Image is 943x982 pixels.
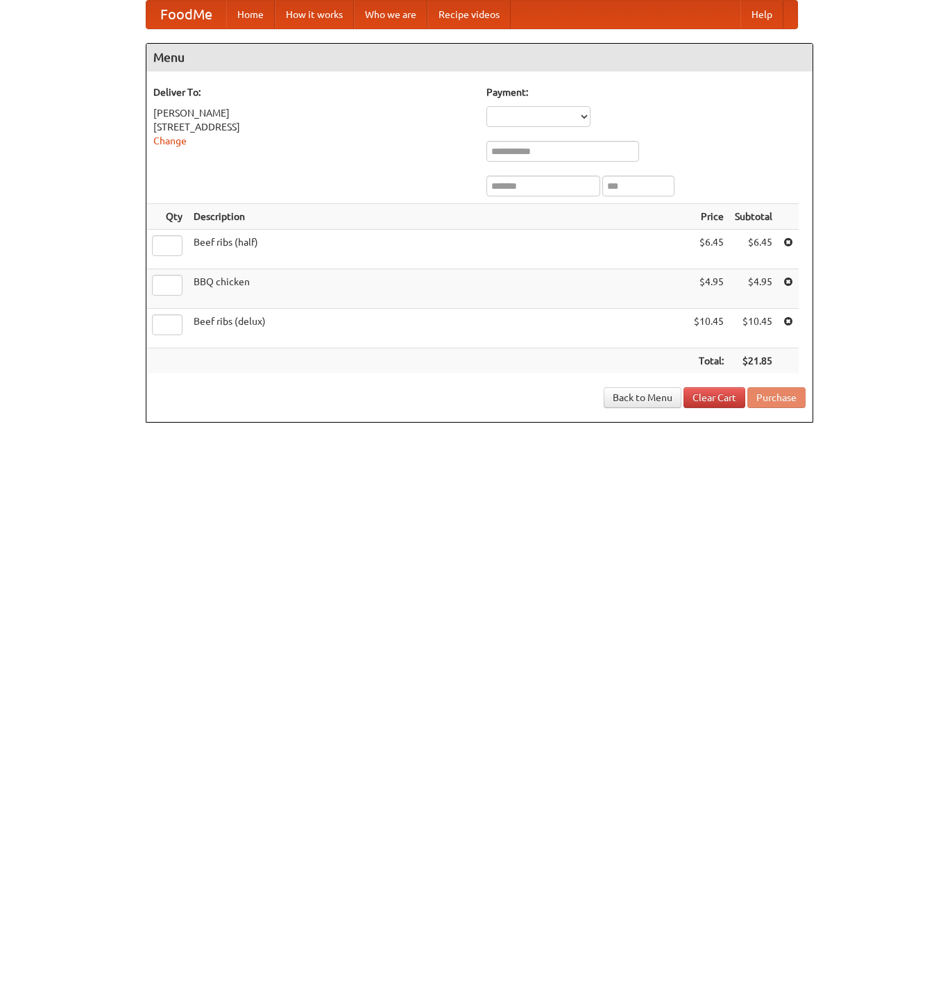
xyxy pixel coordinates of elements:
[153,85,473,99] h5: Deliver To:
[747,387,806,408] button: Purchase
[683,387,745,408] a: Clear Cart
[146,1,226,28] a: FoodMe
[354,1,427,28] a: Who we are
[688,309,729,348] td: $10.45
[146,204,188,230] th: Qty
[688,230,729,269] td: $6.45
[188,309,688,348] td: Beef ribs (delux)
[275,1,354,28] a: How it works
[729,230,778,269] td: $6.45
[153,106,473,120] div: [PERSON_NAME]
[729,348,778,374] th: $21.85
[188,269,688,309] td: BBQ chicken
[188,230,688,269] td: Beef ribs (half)
[688,348,729,374] th: Total:
[153,135,187,146] a: Change
[188,204,688,230] th: Description
[226,1,275,28] a: Home
[427,1,511,28] a: Recipe videos
[153,120,473,134] div: [STREET_ADDRESS]
[740,1,783,28] a: Help
[146,44,813,71] h4: Menu
[688,269,729,309] td: $4.95
[729,269,778,309] td: $4.95
[729,204,778,230] th: Subtotal
[486,85,806,99] h5: Payment:
[604,387,681,408] a: Back to Menu
[688,204,729,230] th: Price
[729,309,778,348] td: $10.45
